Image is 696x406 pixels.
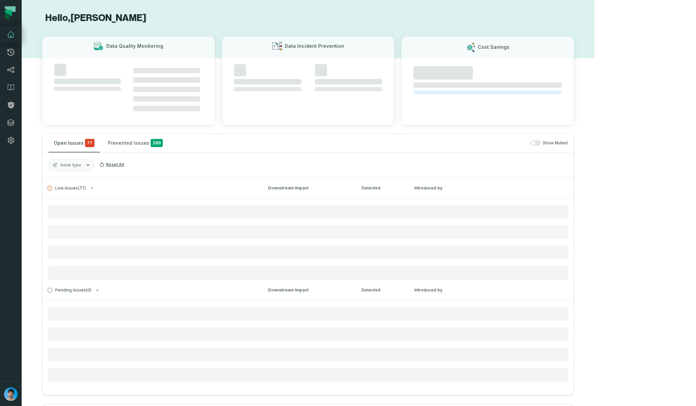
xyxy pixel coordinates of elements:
[60,162,81,168] span: Issue type
[96,159,127,170] button: Reset All
[362,185,402,191] div: Detected
[478,44,509,50] h3: Cost Savings
[47,186,86,191] span: Live Issues ( 77 )
[414,185,475,191] div: Introduced by
[47,288,256,293] button: Pending Issues(0)
[414,287,475,293] div: Introduced by
[151,139,163,147] span: 289
[42,300,574,382] div: Pending Issues(0)
[48,134,100,152] button: Open Issues
[42,36,215,125] button: Data Quality Monitoring
[268,287,349,293] div: Downstream Impact
[171,140,568,146] div: Show Muted
[222,36,395,125] button: Data Incident Prevention
[47,288,91,293] span: Pending Issues ( 0 )
[4,387,18,401] img: avatar of Omri Ildis
[47,186,256,191] button: Live Issues(77)
[42,198,574,280] div: Live Issues(77)
[401,36,574,125] button: Cost Savings
[103,134,168,152] button: Prevented Issues
[268,185,349,191] div: Downstream Impact
[285,43,344,49] h3: Data Incident Prevention
[42,12,574,24] h1: Hello, [PERSON_NAME]
[49,159,94,171] button: Issue type
[106,43,163,49] h3: Data Quality Monitoring
[362,287,402,293] div: Detected
[85,139,94,147] span: critical issues and errors combined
